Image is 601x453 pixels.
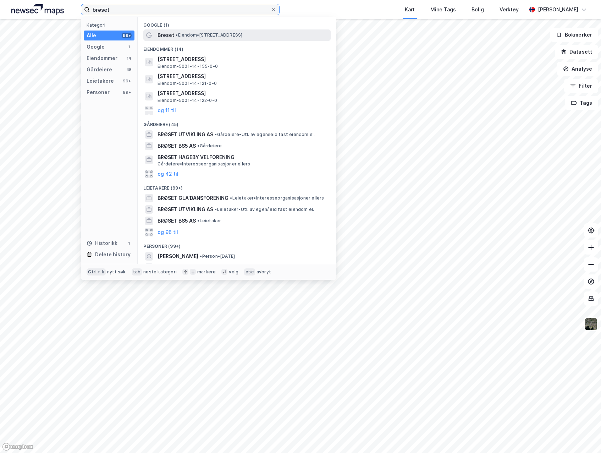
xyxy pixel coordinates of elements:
div: Personer (99+) [138,238,336,251]
div: tab [132,268,142,275]
span: Leietaker • Utl. av egen/leid fast eiendom el. [215,207,314,212]
span: BRØSET BS5 AS [158,217,196,225]
button: Tags [565,96,598,110]
div: Kart [405,5,415,14]
span: Leietaker [197,218,221,224]
button: og 42 til [158,170,178,178]
button: Datasett [555,45,598,59]
div: nytt søk [107,269,126,275]
div: 1 [126,44,132,50]
div: velg [229,269,238,275]
div: Gårdeiere (45) [138,116,336,129]
span: • [197,218,199,223]
img: logo.a4113a55bc3d86da70a041830d287a7e.svg [11,4,64,15]
span: [STREET_ADDRESS] [158,89,328,98]
div: Delete history [95,250,131,259]
div: 99+ [122,33,132,38]
div: Mine Tags [430,5,456,14]
div: markere [197,269,216,275]
iframe: Chat Widget [566,419,601,453]
img: 9k= [584,317,598,331]
div: Ctrl + k [87,268,106,275]
span: • [230,195,232,201]
div: Alle [87,31,96,40]
button: og 96 til [158,228,178,236]
span: BRØSET GLA'DANSFORENING [158,194,228,202]
span: [PERSON_NAME] [158,252,198,261]
div: Eiendommer [87,54,117,62]
div: esc [244,268,255,275]
span: Eiendom • 5001-14-121-0-0 [158,81,217,86]
div: Google (1) [138,17,336,29]
button: Bokmerker [550,28,598,42]
span: • [215,132,217,137]
button: og 11 til [158,106,176,115]
span: Eiendom • [STREET_ADDRESS] [176,32,242,38]
div: Eiendommer (14) [138,41,336,54]
span: Leietaker • Interesseorganisasjoner ellers [230,195,324,201]
div: 99+ [122,89,132,95]
span: Gårdeiere [197,143,222,149]
span: [STREET_ADDRESS] [158,55,328,64]
span: [STREET_ADDRESS] [158,72,328,81]
div: Personer [87,88,110,97]
div: Historikk [87,239,117,247]
div: 14 [126,55,132,61]
span: Eiendom • 5001-14-155-0-0 [158,64,218,69]
button: Analyse [557,62,598,76]
span: Person • [DATE] [200,253,235,259]
span: Eiendom • 5001-14-122-0-0 [158,98,217,103]
span: Gårdeiere • Utl. av egen/leid fast eiendom el. [215,132,315,137]
span: BRØSET UTVIKLING AS [158,130,213,139]
button: Filter [564,79,598,93]
div: 45 [126,67,132,72]
div: Gårdeiere [87,65,112,74]
div: avbryt [257,269,271,275]
span: • [215,207,217,212]
span: • [200,253,202,259]
span: Gårdeiere • Interesseorganisasjoner ellers [158,161,250,167]
div: Bolig [472,5,484,14]
div: 99+ [122,78,132,84]
div: Leietakere [87,77,114,85]
span: • [176,32,178,38]
span: • [197,143,199,148]
div: Leietakere (99+) [138,180,336,192]
div: Verktøy [500,5,519,14]
div: 1 [126,240,132,246]
a: Mapbox homepage [2,443,33,451]
span: BRØSET UTVIKLING AS [158,205,213,214]
div: neste kategori [143,269,177,275]
input: Søk på adresse, matrikkel, gårdeiere, leietakere eller personer [90,4,271,15]
span: Brøset [158,31,174,39]
span: BRØSET BS5 AS [158,142,196,150]
div: Kategori [87,22,134,28]
div: [PERSON_NAME] [538,5,578,14]
div: Google [87,43,105,51]
span: BRØSET HAGEBY VELFORENING [158,153,328,162]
